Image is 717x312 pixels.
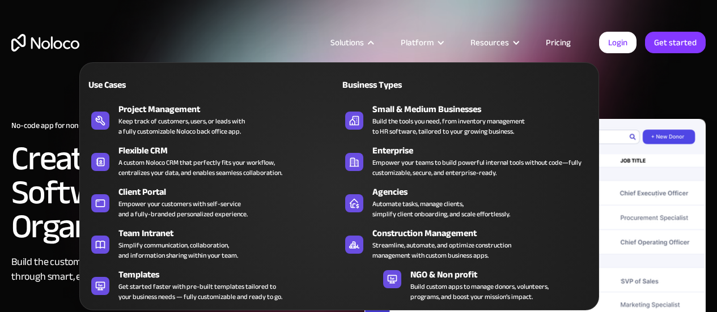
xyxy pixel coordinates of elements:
a: NGO & Non profitBuild custom apps to manage donors, volunteers,programs, and boost your mission’s... [377,266,554,304]
a: Use Cases [86,71,339,97]
div: Construction Management [372,226,598,240]
a: Team IntranetSimplify communication, collaboration,and information sharing within your team. [86,224,339,263]
a: TemplatesGet started faster with pre-built templates tailored toyour business needs — fully custo... [86,266,339,304]
div: Solutions [316,35,387,50]
div: Agencies [372,185,598,199]
div: Empower your teams to build powerful internal tools without code—fully customizable, secure, and ... [372,157,587,178]
div: Templates [118,268,344,281]
div: Small & Medium Businesses [372,102,598,116]
a: Project ManagementKeep track of customers, users, or leads witha fully customizable Noloco back o... [86,100,339,139]
a: Construction ManagementStreamline, automate, and optimize constructionmanagement with custom busi... [340,224,593,263]
div: Platform [387,35,456,50]
div: Team Intranet [118,226,344,240]
div: Build custom apps to manage donors, volunteers, programs, and boost your mission’s impact. [410,281,549,302]
div: Streamline, automate, and optimize construction management with custom business apps. [372,240,511,260]
div: Get started faster with pre-built templates tailored to your business needs — fully customizable ... [118,281,282,302]
div: Solutions [330,35,364,50]
a: Login [599,32,637,53]
a: EnterpriseEmpower your teams to build powerful internal tools without code—fully customizable, se... [340,142,593,180]
a: Get started [645,32,706,53]
div: Keep track of customers, users, or leads with a fully customizable Noloco back office app. [118,116,245,136]
div: Resources [456,35,532,50]
a: Flexible CRMA custom Noloco CRM that perfectly fits your workflow,centralizes your data, and enab... [86,142,339,180]
div: Project Management [118,102,344,116]
div: Enterprise [372,144,598,157]
div: Client Portal [118,185,344,199]
a: home [11,34,79,52]
div: Business Types [340,78,462,92]
div: Automate tasks, manage clients, simplify client onboarding, and scale effortlessly. [372,199,510,219]
div: Empower your customers with self-service and a fully-branded personalized experience. [118,199,248,219]
div: Simplify communication, collaboration, and information sharing within your team. [118,240,238,260]
a: Client PortalEmpower your customers with self-serviceand a fully-branded personalized experience. [86,183,339,221]
nav: Solutions [79,46,599,310]
div: A custom Noloco CRM that perfectly fits your workflow, centralizes your data, and enables seamles... [118,157,282,178]
a: Business Types [340,71,593,97]
h2: Create Custom Software for Non Profit Organisations [11,142,353,243]
a: AgenciesAutomate tasks, manage clients,simplify client onboarding, and scale effortlessly. [340,183,593,221]
a: Pricing [532,35,585,50]
div: Resources [470,35,509,50]
a: Small & Medium BusinessesBuild the tools you need, from inventory managementto HR software, tailo... [340,100,593,139]
h1: No-code app for non-profits [11,121,353,130]
div: Build the tools you need, from inventory management to HR software, tailored to your growing busi... [372,116,525,136]
div: Flexible CRM [118,144,344,157]
div: NGO & Non profit [410,268,559,281]
div: Platform [401,35,434,50]
div: Build the custom tools your non-profit organisation needs to drive social impact through smart, e... [11,255,353,284]
div: Use Cases [86,78,208,92]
